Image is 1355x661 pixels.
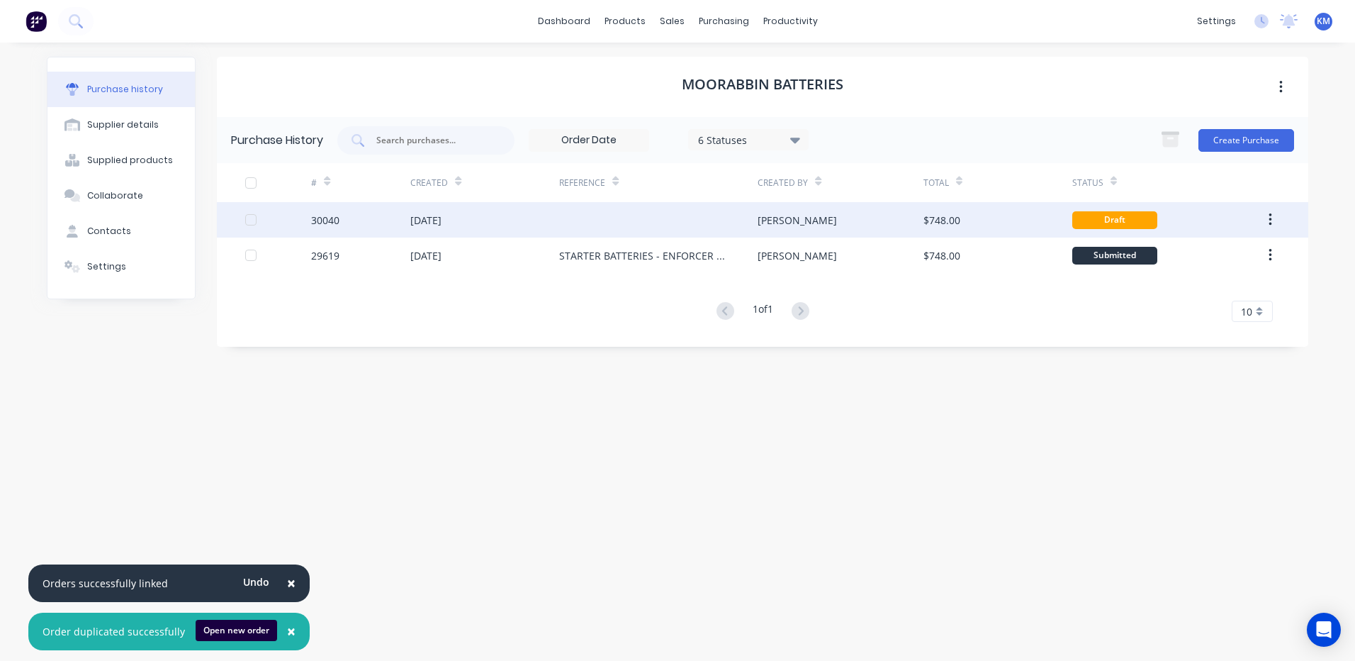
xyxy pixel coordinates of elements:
[1198,129,1294,152] button: Create Purchase
[1072,247,1157,265] div: Submitted
[287,573,296,593] span: ×
[87,83,163,96] div: Purchase history
[1072,211,1157,229] div: Draft
[410,248,442,263] div: [DATE]
[559,177,605,189] div: Reference
[375,133,493,148] input: Search purchases...
[87,154,173,167] div: Supplied products
[1072,177,1103,189] div: Status
[87,260,126,273] div: Settings
[235,572,277,593] button: Undo
[43,624,185,639] div: Order duplicated successfully
[231,132,323,149] div: Purchase History
[311,177,317,189] div: #
[753,301,773,322] div: 1 of 1
[410,213,442,228] div: [DATE]
[758,248,837,263] div: [PERSON_NAME]
[311,213,339,228] div: 30040
[682,76,843,93] h1: MOORABBIN BATTERIES
[26,11,47,32] img: Factory
[47,143,195,178] button: Supplied products
[531,11,597,32] a: dashboard
[758,177,808,189] div: Created By
[756,11,825,32] div: productivity
[87,189,143,202] div: Collaborate
[47,249,195,284] button: Settings
[196,620,277,641] button: Open new order
[273,615,310,649] button: Close
[1190,11,1243,32] div: settings
[698,132,799,147] div: 6 Statuses
[1307,613,1341,647] div: Open Intercom Messenger
[597,11,653,32] div: products
[1241,304,1252,319] span: 10
[559,248,729,263] div: STARTER BATTERIES - ENFORCER & KOMATSU
[923,213,960,228] div: $748.00
[47,178,195,213] button: Collaborate
[47,213,195,249] button: Contacts
[692,11,756,32] div: purchasing
[653,11,692,32] div: sales
[273,567,310,601] button: Close
[311,248,339,263] div: 29619
[47,72,195,107] button: Purchase history
[758,213,837,228] div: [PERSON_NAME]
[47,107,195,143] button: Supplier details
[923,248,960,263] div: $748.00
[529,130,648,151] input: Order Date
[43,576,168,591] div: Orders successfully linked
[410,177,448,189] div: Created
[1317,15,1330,28] span: KM
[287,621,296,641] span: ×
[87,118,159,131] div: Supplier details
[923,177,949,189] div: Total
[87,225,131,238] div: Contacts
